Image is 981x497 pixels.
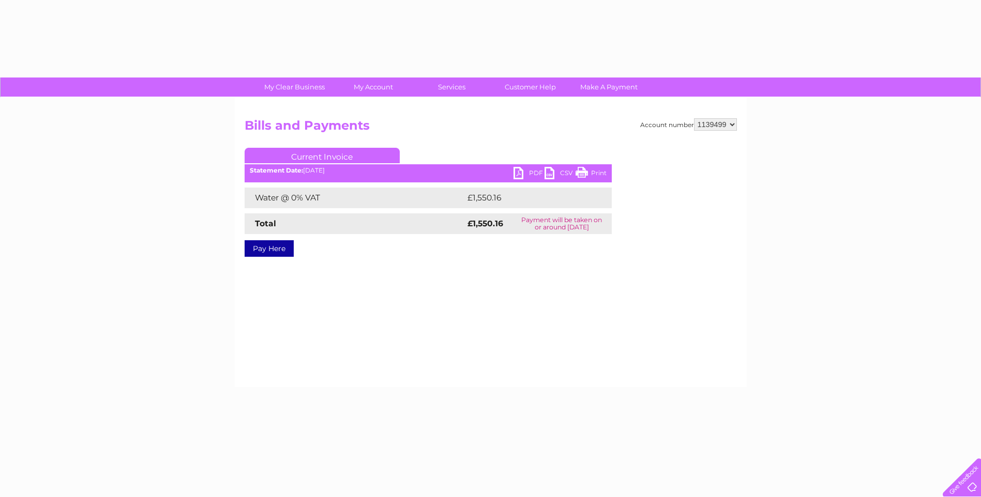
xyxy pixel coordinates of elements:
[245,167,612,174] div: [DATE]
[512,213,611,234] td: Payment will be taken on or around [DATE]
[514,167,545,182] a: PDF
[409,77,494,97] a: Services
[255,219,276,228] strong: Total
[576,167,607,182] a: Print
[245,118,737,138] h2: Bills and Payments
[488,77,573,97] a: Customer Help
[245,240,294,257] a: Pay Here
[465,188,595,208] td: £1,550.16
[252,77,337,97] a: My Clear Business
[467,219,503,228] strong: £1,550.16
[330,77,416,97] a: My Account
[245,148,400,163] a: Current Invoice
[566,77,652,97] a: Make A Payment
[640,118,737,131] div: Account number
[545,167,576,182] a: CSV
[250,166,303,174] b: Statement Date:
[245,188,465,208] td: Water @ 0% VAT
